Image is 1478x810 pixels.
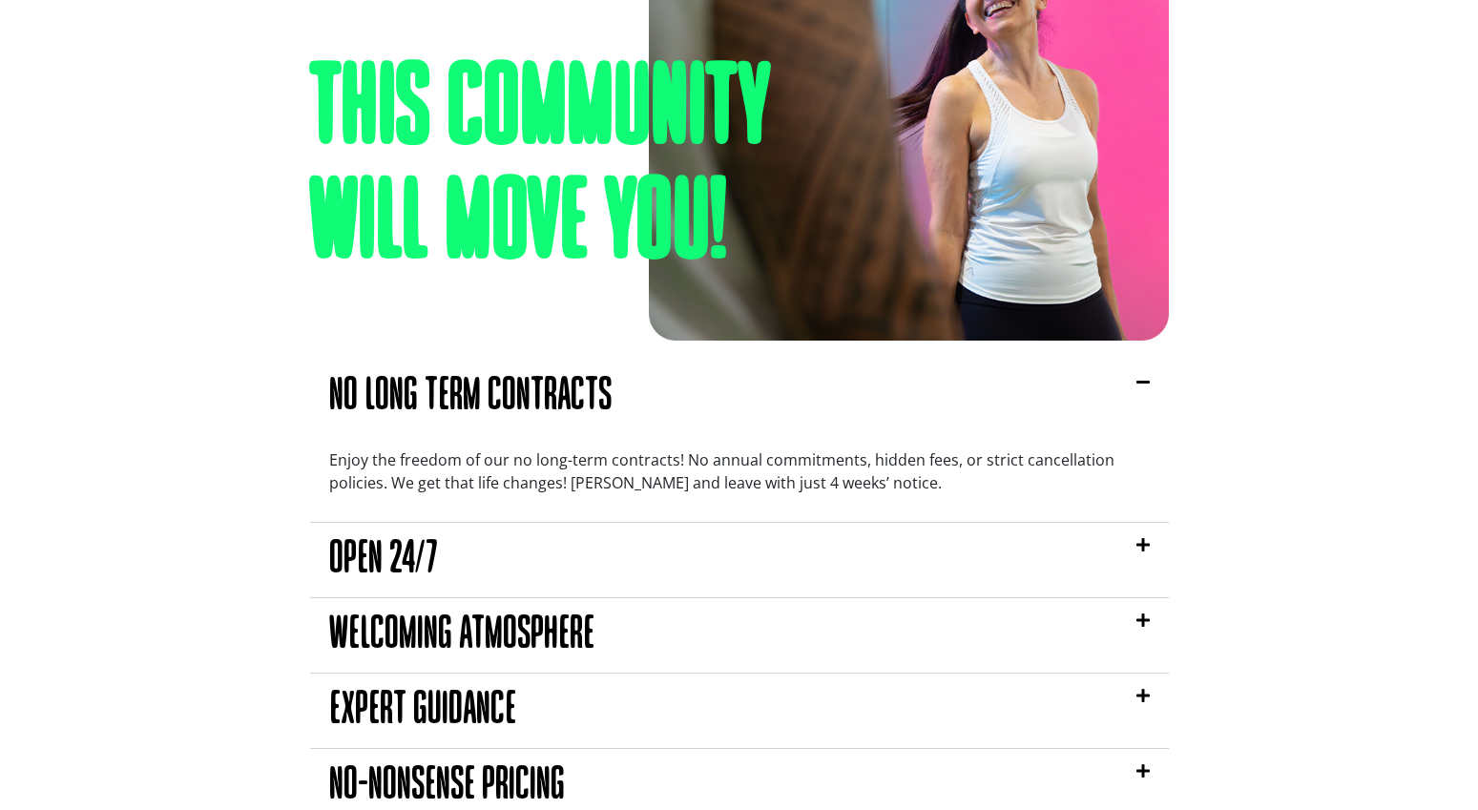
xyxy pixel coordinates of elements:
[310,598,1169,673] div: Welcoming Atmosphere
[310,434,1169,522] div: No long term contracts
[329,690,516,732] a: Expert Guidance
[310,674,1169,748] div: Expert Guidance
[329,765,565,807] a: No-nonsense pricing
[329,448,1150,494] p: Enjoy the freedom of our no long-term contracts! No annual commitments, hidden fees, or strict ca...
[329,614,594,656] a: Welcoming Atmosphere
[310,54,911,283] h2: This community will move you!
[310,360,1169,434] div: No long term contracts
[329,376,612,418] a: No long term contracts
[310,523,1169,597] div: Open 24/7
[329,539,439,581] a: Open 24/7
